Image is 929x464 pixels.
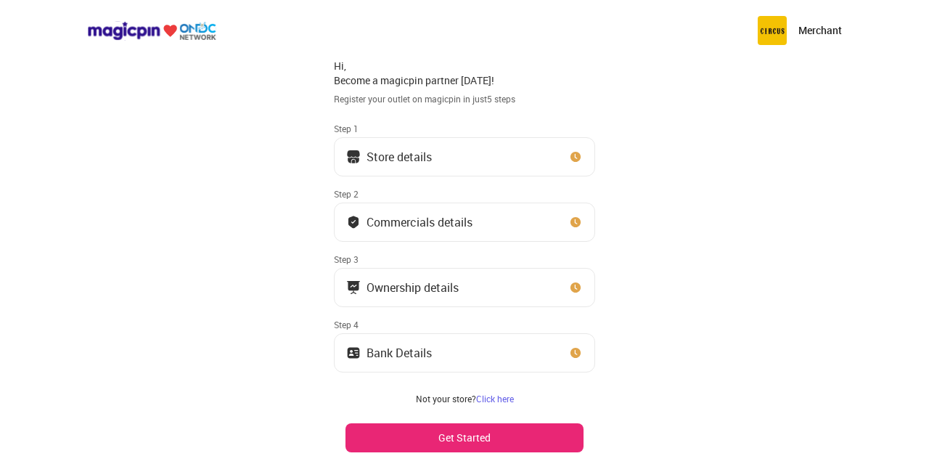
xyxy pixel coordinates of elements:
img: ownership_icon.37569ceb.svg [346,346,361,360]
img: commercials_icon.983f7837.svg [346,280,361,295]
div: Step 3 [334,253,595,265]
button: Commercials details [334,203,595,242]
img: clock_icon_new.67dbf243.svg [568,215,583,229]
button: Get Started [345,423,584,452]
img: clock_icon_new.67dbf243.svg [568,346,583,360]
img: bank_details_tick.fdc3558c.svg [346,215,361,229]
img: storeIcon.9b1f7264.svg [346,150,361,164]
div: Step 1 [334,123,595,134]
a: Click here [476,393,514,404]
div: Bank Details [367,349,432,357]
img: clock_icon_new.67dbf243.svg [568,280,583,295]
div: Hi, Become a magicpin partner [DATE]! [334,59,595,87]
img: ondc-logo-new-small.8a59708e.svg [87,21,216,41]
div: Step 4 [334,319,595,330]
button: Store details [334,137,595,176]
button: Bank Details [334,333,595,373]
div: Ownership details [367,284,459,291]
div: Commercials details [367,219,472,226]
div: Step 2 [334,188,595,200]
img: clock_icon_new.67dbf243.svg [568,150,583,164]
img: circus.b677b59b.png [758,16,787,45]
span: Not your store? [416,393,476,404]
p: Merchant [798,23,842,38]
div: Store details [367,153,432,160]
button: Ownership details [334,268,595,307]
div: Register your outlet on magicpin in just 5 steps [334,93,595,105]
